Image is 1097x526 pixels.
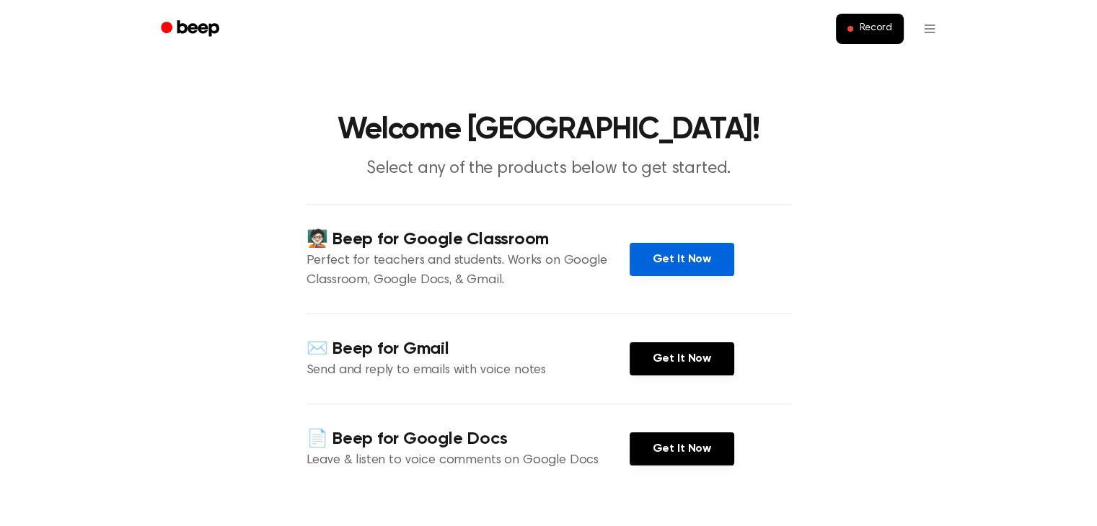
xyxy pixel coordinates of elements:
h1: Welcome [GEOGRAPHIC_DATA]! [180,115,918,146]
button: Record [836,14,903,44]
span: Record [859,22,891,35]
a: Beep [151,15,232,43]
p: Send and reply to emails with voice notes [307,361,630,380]
p: Perfect for teachers and students. Works on Google Classroom, Google Docs, & Gmail. [307,251,630,290]
h4: 🧑🏻‍🏫 Beep for Google Classroom [307,228,630,251]
h4: ✉️ Beep for Gmail [307,337,630,361]
button: Open menu [912,12,947,46]
a: Get It Now [630,432,734,465]
p: Leave & listen to voice comments on Google Docs [307,451,630,471]
a: Get It Now [630,342,734,375]
a: Get It Now [630,243,734,276]
h4: 📄 Beep for Google Docs [307,427,630,451]
p: Select any of the products below to get started. [272,157,826,181]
